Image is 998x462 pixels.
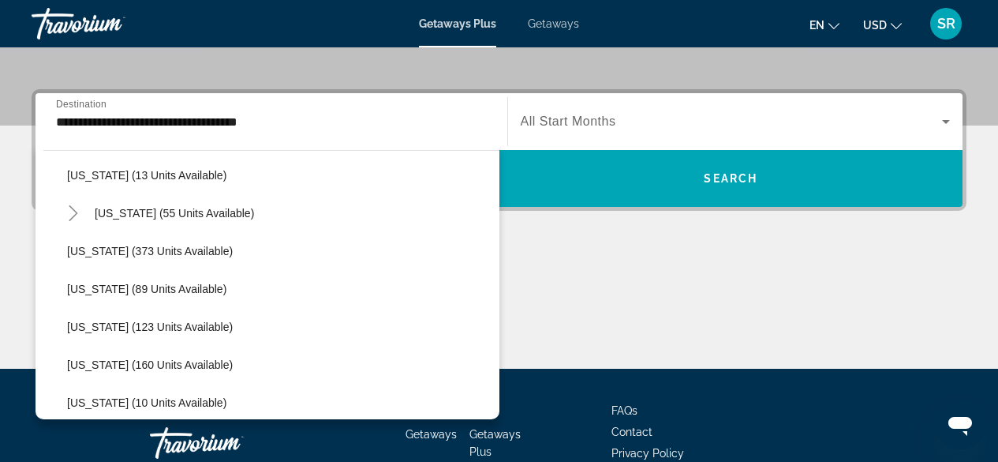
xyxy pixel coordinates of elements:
button: Toggle Hawaii (55 units available) [59,200,87,227]
span: [US_STATE] (89 units available) [67,283,226,295]
span: [US_STATE] (10 units available) [67,396,226,409]
button: [US_STATE] (89 units available) [59,275,499,303]
a: Getaways [528,17,579,30]
a: Contact [611,426,652,438]
span: All Start Months [521,115,616,128]
button: Change language [809,13,839,36]
span: [US_STATE] (55 units available) [95,207,254,220]
a: Getaways Plus [469,428,521,458]
span: Search [704,172,757,185]
button: [US_STATE] (10 units available) [59,389,499,417]
button: Search [499,150,963,207]
div: Search widget [36,93,962,207]
span: [US_STATE] (160 units available) [67,359,233,371]
button: [US_STATE] (55 units available) [87,199,262,227]
iframe: Button to launch messaging window [935,399,985,449]
span: SR [937,16,955,32]
button: [US_STATE] (160 units available) [59,351,499,379]
span: USD [863,19,887,32]
span: [US_STATE] (373 units available) [67,245,233,257]
a: Getaways Plus [419,17,496,30]
button: Change currency [863,13,902,36]
button: [US_STATE] (373 units available) [59,237,499,265]
a: Travorium [32,3,189,44]
a: Privacy Policy [611,447,684,460]
span: [US_STATE] (13 units available) [67,169,226,182]
a: Getaways [406,428,457,441]
button: User Menu [925,7,966,40]
a: FAQs [611,404,637,417]
span: [US_STATE] (123 units available) [67,321,233,333]
span: Destination [56,99,107,109]
button: [US_STATE] (123 units available) [59,313,499,341]
button: [US_STATE] (13 units available) [59,161,499,190]
span: en [809,19,824,32]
